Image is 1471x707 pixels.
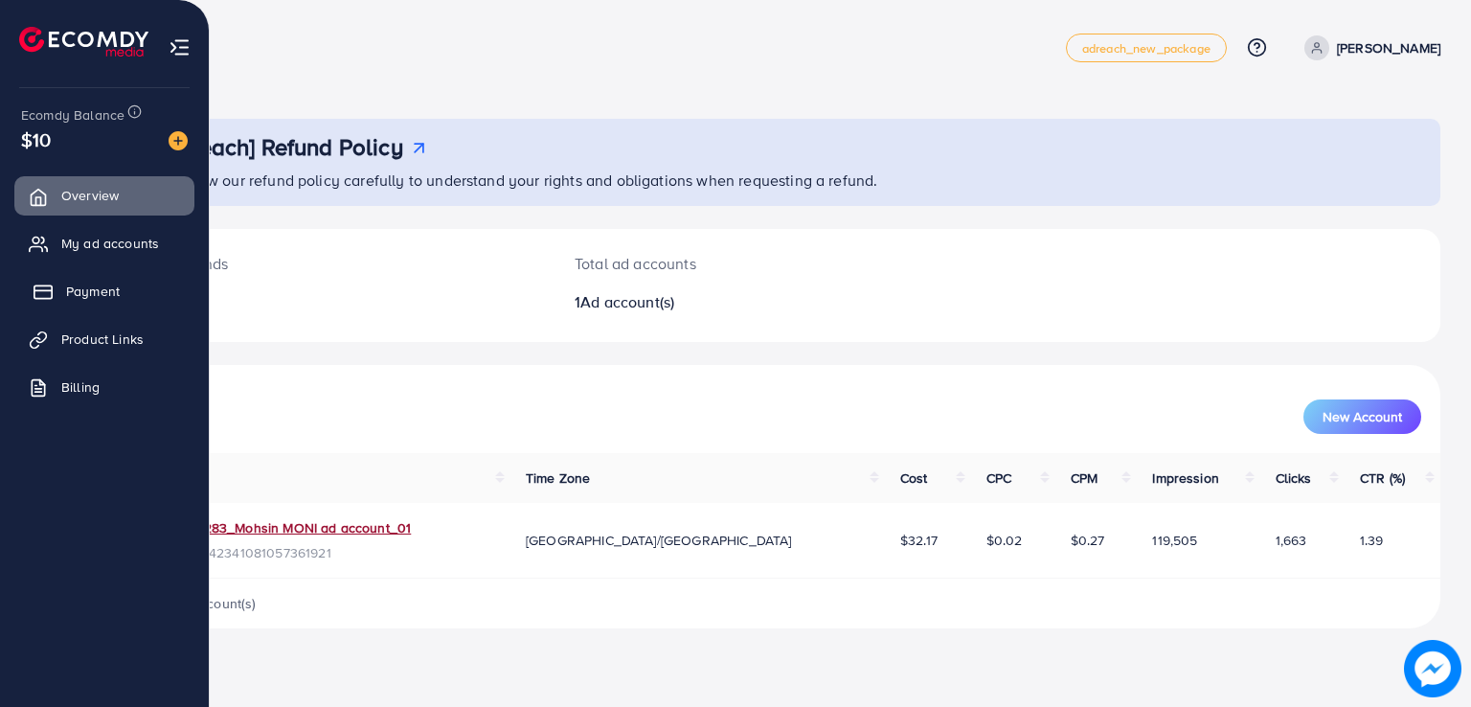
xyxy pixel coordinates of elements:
span: New Account [1323,410,1402,423]
span: CTR (%) [1360,468,1405,488]
span: adreach_new_package [1082,42,1211,55]
a: Overview [14,176,194,215]
span: Cost [900,468,928,488]
span: Impression [1152,468,1219,488]
span: Payment [66,282,120,301]
span: Billing [61,377,100,397]
span: Ad account(s) [580,291,674,312]
span: Clicks [1276,468,1312,488]
span: $32.17 [900,531,938,550]
h2: 1 [575,293,862,311]
img: menu [169,36,191,58]
a: Billing [14,368,194,406]
h2: $6 [130,283,529,319]
img: image [1404,640,1461,697]
span: Ecomdy Balance [21,105,124,125]
a: Payment [14,272,194,310]
span: ID: 7542341081057361921 [174,543,411,562]
span: CPM [1071,468,1098,488]
a: Product Links [14,320,194,358]
p: Please review our refund policy carefully to understand your rights and obligations when requesti... [123,169,1429,192]
img: image [169,131,188,150]
span: $10 [21,125,51,153]
p: [PERSON_NAME] [1337,36,1440,59]
button: New Account [1303,399,1421,434]
h3: [AdReach] Refund Policy [150,133,403,161]
span: $0.02 [986,531,1023,550]
a: 1032283_Mohsin MONI ad account_01 [174,518,411,537]
span: Overview [61,186,119,205]
span: Product Links [61,330,144,349]
p: Total ad accounts [575,252,862,275]
a: My ad accounts [14,224,194,262]
span: CPC [986,468,1011,488]
a: adreach_new_package [1066,34,1227,62]
p: [DATE] spends [130,252,529,275]
span: 119,505 [1152,531,1197,550]
span: Time Zone [526,468,590,488]
span: $0.27 [1071,531,1105,550]
a: [PERSON_NAME] [1297,35,1440,60]
span: 1.39 [1360,531,1384,550]
img: logo [19,27,148,57]
span: [GEOGRAPHIC_DATA]/[GEOGRAPHIC_DATA] [526,531,792,550]
span: My ad accounts [61,234,159,253]
span: 1,663 [1276,531,1307,550]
